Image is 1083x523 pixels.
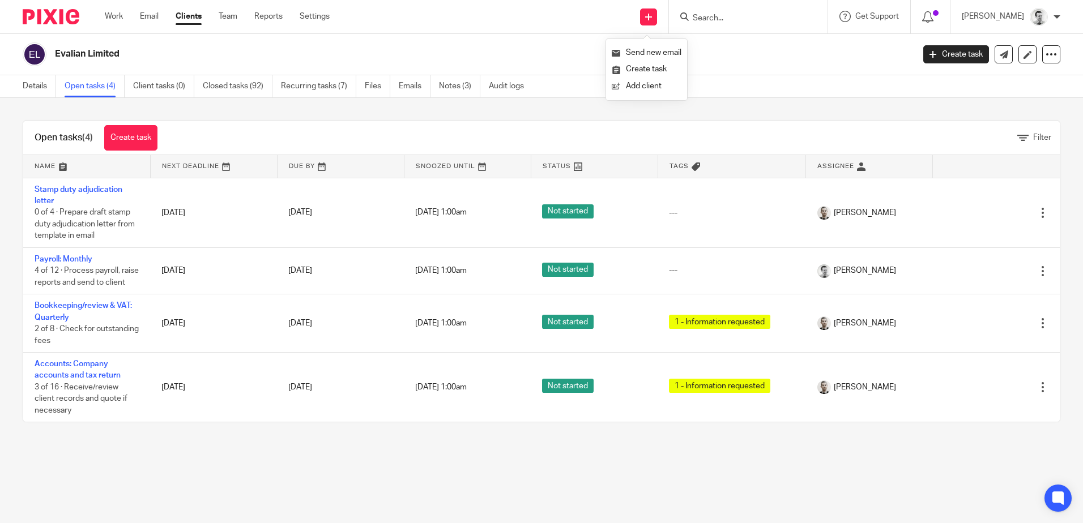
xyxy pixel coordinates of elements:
span: Get Support [855,12,899,20]
span: [PERSON_NAME] [834,318,896,329]
h1: Open tasks [35,132,93,144]
div: --- [669,207,794,218]
img: Andy_2025.jpg [817,264,831,278]
a: Email [140,11,159,22]
a: Accounts: Company accounts and tax return [35,360,121,379]
a: Team [219,11,237,22]
a: Create task [104,125,157,151]
span: [DATE] 1:00am [415,267,467,275]
td: [DATE] [150,178,277,247]
a: Send new email [612,45,681,61]
span: 0 of 4 · Prepare draft stamp duty adjudication letter from template in email [35,208,135,239]
span: Snoozed Until [416,163,475,169]
span: [PERSON_NAME] [834,381,896,393]
span: Status [543,163,571,169]
a: Details [23,75,56,97]
span: 1 - Information requested [669,379,770,393]
img: PS.png [817,380,831,394]
img: Andy_2025.jpg [1030,8,1048,26]
span: [DATE] 1:00am [415,383,467,391]
td: [DATE] [150,247,277,294]
span: [DATE] [288,383,312,391]
img: PS.png [817,206,831,220]
span: 3 of 16 · Receive/review client records and quote if necessary [35,383,127,414]
p: [PERSON_NAME] [962,11,1024,22]
span: Not started [542,263,594,277]
a: Recurring tasks (7) [281,75,356,97]
a: Open tasks (4) [65,75,125,97]
a: Files [365,75,390,97]
h2: Evalian Limited [55,48,736,60]
span: (4) [82,133,93,142]
span: Filter [1033,134,1051,142]
a: Reports [254,11,283,22]
span: [DATE] [288,209,312,217]
td: [DATE] [150,353,277,422]
span: 2 of 8 · Check for outstanding fees [35,325,139,345]
span: [PERSON_NAME] [834,265,896,276]
span: Not started [542,379,594,393]
td: [DATE] [150,294,277,353]
a: Payroll: Monthly [35,255,92,263]
span: [DATE] 1:00am [415,319,467,327]
input: Search [692,14,794,24]
span: Tags [670,163,689,169]
span: [DATE] [288,319,312,327]
span: Not started [542,315,594,329]
span: 1 - Information requested [669,315,770,329]
a: Emails [399,75,430,97]
span: 4 of 12 · Process payroll, raise reports and send to client [35,267,139,286]
a: Create task [612,61,681,78]
a: Audit logs [489,75,532,97]
a: Work [105,11,123,22]
span: [DATE] [288,267,312,275]
a: Add client [612,78,681,95]
a: Create task [923,45,989,63]
span: [PERSON_NAME] [834,207,896,218]
a: Closed tasks (92) [203,75,272,97]
a: Bookkeeping/review & VAT: Quarterly [35,302,132,321]
img: PS.png [817,316,831,330]
img: svg%3E [23,42,46,66]
a: Clients [176,11,202,22]
a: Client tasks (0) [133,75,194,97]
span: [DATE] 1:00am [415,209,467,217]
img: Pixie [23,9,79,24]
a: Stamp duty adjudication letter [35,186,122,205]
a: Settings [300,11,330,22]
a: Notes (3) [439,75,480,97]
div: --- [669,265,794,276]
span: Not started [542,204,594,218]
